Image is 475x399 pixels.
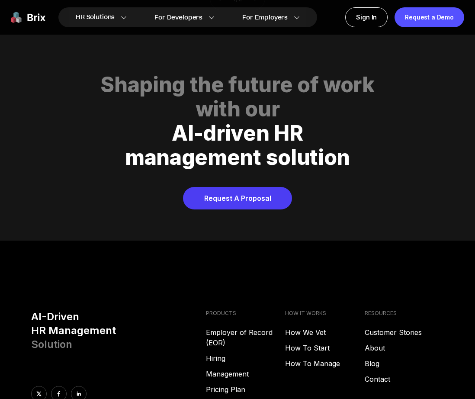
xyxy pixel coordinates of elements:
span: For Developers [154,13,202,22]
div: AI-driven HR [31,121,444,145]
div: management solution [31,145,444,170]
a: How To Start [285,343,364,353]
span: Solution [31,338,72,351]
a: Employer of Record (EOR) [206,327,285,348]
a: Sign In [345,7,388,27]
h4: PRODUCTS [206,310,285,317]
a: Contact [365,374,444,384]
a: Pricing Plan [206,384,285,395]
a: Request A Proposal [183,187,292,209]
a: About [365,343,444,353]
span: For Employers [242,13,288,22]
h4: RESOURCES [365,310,444,317]
a: How To Manage [285,358,364,369]
a: Management [206,369,285,379]
a: Blog [365,358,444,369]
h4: HOW IT WORKS [285,310,364,317]
a: Hiring [206,353,285,364]
span: HR Solutions [76,10,115,24]
a: Customer Stories [365,327,444,338]
div: with our [31,97,444,121]
a: How We Vet [285,327,364,338]
h3: AI-Driven HR Management [31,310,199,351]
div: Shaping the future of work [31,73,444,97]
a: Request a Demo [395,7,464,27]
